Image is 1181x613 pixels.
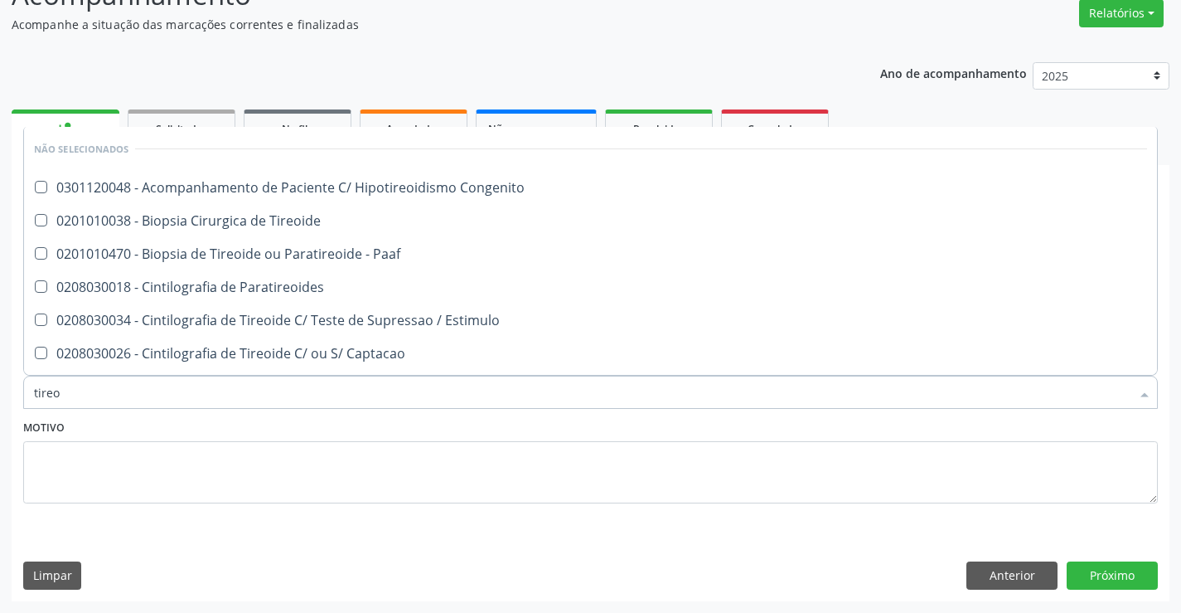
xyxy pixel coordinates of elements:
div: 0201010038 - Biopsia Cirurgica de Tireoide [34,214,1147,227]
div: 0208030026 - Cintilografia de Tireoide C/ ou S/ Captacao [34,347,1147,360]
div: 0301120048 - Acompanhamento de Paciente C/ Hipotireoidismo Congenito [34,181,1147,194]
span: Na fila [282,122,313,136]
p: Acompanhe a situação das marcações correntes e finalizadas [12,16,822,33]
div: person_add [56,119,75,138]
input: Buscar por procedimentos [34,376,1130,409]
button: Próximo [1067,562,1158,590]
span: Resolvidos [633,122,685,136]
button: Anterior [966,562,1058,590]
span: Solicitados [156,122,207,136]
p: Ano de acompanhamento [880,62,1027,83]
div: 0201010470 - Biopsia de Tireoide ou Paratireoide - Paaf [34,247,1147,260]
div: 0208030018 - Cintilografia de Paratireoides [34,280,1147,294]
label: Motivo [23,416,65,441]
span: Cancelados [748,122,803,136]
span: Agendados [386,122,441,136]
span: Não compareceram [488,122,584,136]
div: 0208030034 - Cintilografia de Tireoide C/ Teste de Supressao / Estimulo [34,314,1147,327]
